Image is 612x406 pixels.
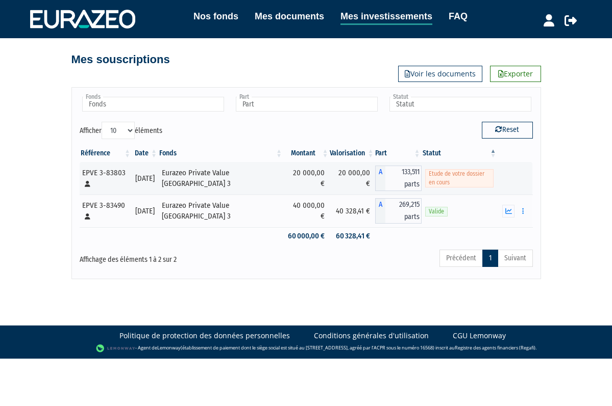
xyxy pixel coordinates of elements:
a: Exporter [490,66,541,82]
td: 40 328,41 € [330,195,375,227]
td: 40 000,00 € [283,195,329,227]
a: CGU Lemonway [453,331,506,341]
div: Eurazeo Private Value [GEOGRAPHIC_DATA] 3 [162,168,280,190]
div: [DATE] [135,173,155,184]
a: Mes documents [255,9,324,23]
a: Conditions générales d'utilisation [314,331,429,341]
th: Statut : activer pour trier la colonne par ordre d&eacute;croissant [422,145,498,162]
i: [Français] Personne physique [85,213,90,220]
div: Affichage des éléments 1 à 2 sur 2 [80,249,260,265]
th: Date: activer pour trier la colonne par ordre croissant [132,145,158,162]
a: Mes investissements [340,9,432,25]
div: EPVE 3-83490 [82,200,129,222]
div: [DATE] [135,206,155,216]
th: Référence : activer pour trier la colonne par ordre croissant [80,145,132,162]
a: Voir les documents [398,66,482,82]
select: Afficheréléments [102,122,135,139]
div: Eurazeo Private Value [GEOGRAPHIC_DATA] 3 [162,200,280,222]
td: 60 328,41 € [330,227,375,245]
th: Montant: activer pour trier la colonne par ordre croissant [283,145,329,162]
div: A - Eurazeo Private Value Europe 3 [375,198,422,224]
div: A - Eurazeo Private Value Europe 3 [375,166,422,191]
td: 60 000,00 € [283,227,329,245]
th: Part: activer pour trier la colonne par ordre croissant [375,145,422,162]
h4: Mes souscriptions [71,53,170,66]
i: [Français] Personne physique [85,181,90,187]
img: 1732889491-logotype_eurazeo_blanc_rvb.png [30,10,135,28]
span: A [375,166,385,191]
button: Reset [482,122,533,138]
td: 20 000,00 € [283,162,329,195]
span: 269,215 parts [385,198,422,224]
div: EPVE 3-83803 [82,168,129,190]
span: Etude de votre dossier en cours [425,169,494,187]
a: Lemonway [157,344,181,351]
span: Valide [425,207,448,216]
td: 20 000,00 € [330,162,375,195]
img: logo-lemonway.png [96,343,135,354]
a: Précédent [439,250,483,267]
th: Valorisation: activer pour trier la colonne par ordre croissant [330,145,375,162]
span: A [375,198,385,224]
div: - Agent de (établissement de paiement dont le siège social est situé au [STREET_ADDRESS], agréé p... [10,343,602,354]
span: 133,511 parts [385,166,422,191]
a: Politique de protection des données personnelles [119,331,290,341]
th: Fonds: activer pour trier la colonne par ordre croissant [158,145,283,162]
a: Suivant [498,250,533,267]
label: Afficher éléments [80,122,162,139]
a: 1 [482,250,498,267]
a: Nos fonds [193,9,238,23]
a: Registre des agents financiers (Regafi) [455,344,535,351]
a: FAQ [449,9,468,23]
